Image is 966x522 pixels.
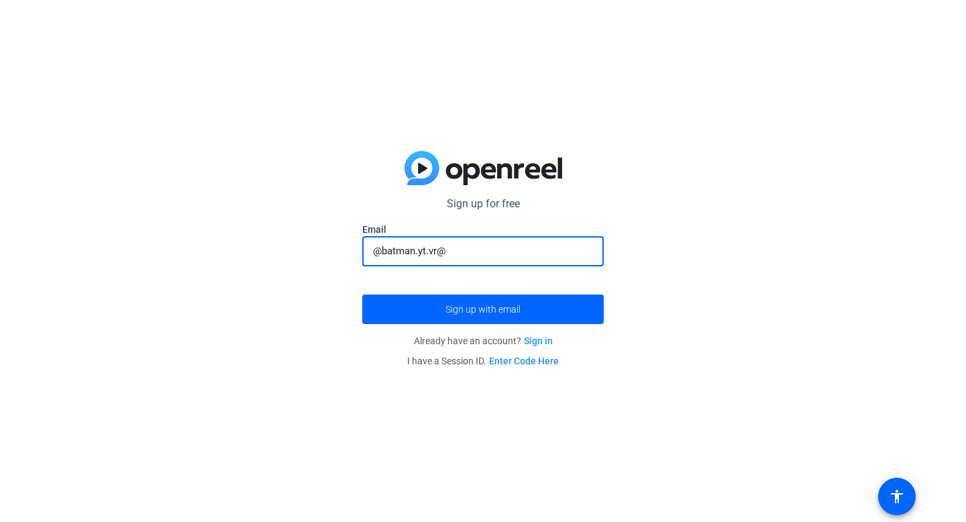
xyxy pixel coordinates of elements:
[407,356,559,366] span: I have a Session ID.
[362,223,604,236] label: Email
[524,335,553,346] a: Sign in
[889,488,905,505] mat-icon: accessibility
[414,335,553,346] span: Already have an account?
[362,295,604,324] button: Sign up with email
[373,243,593,259] input: Enter Email Address
[405,151,562,186] img: blue-gradient.svg
[489,356,559,366] a: Enter Code Here
[362,196,604,212] p: Sign up for free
